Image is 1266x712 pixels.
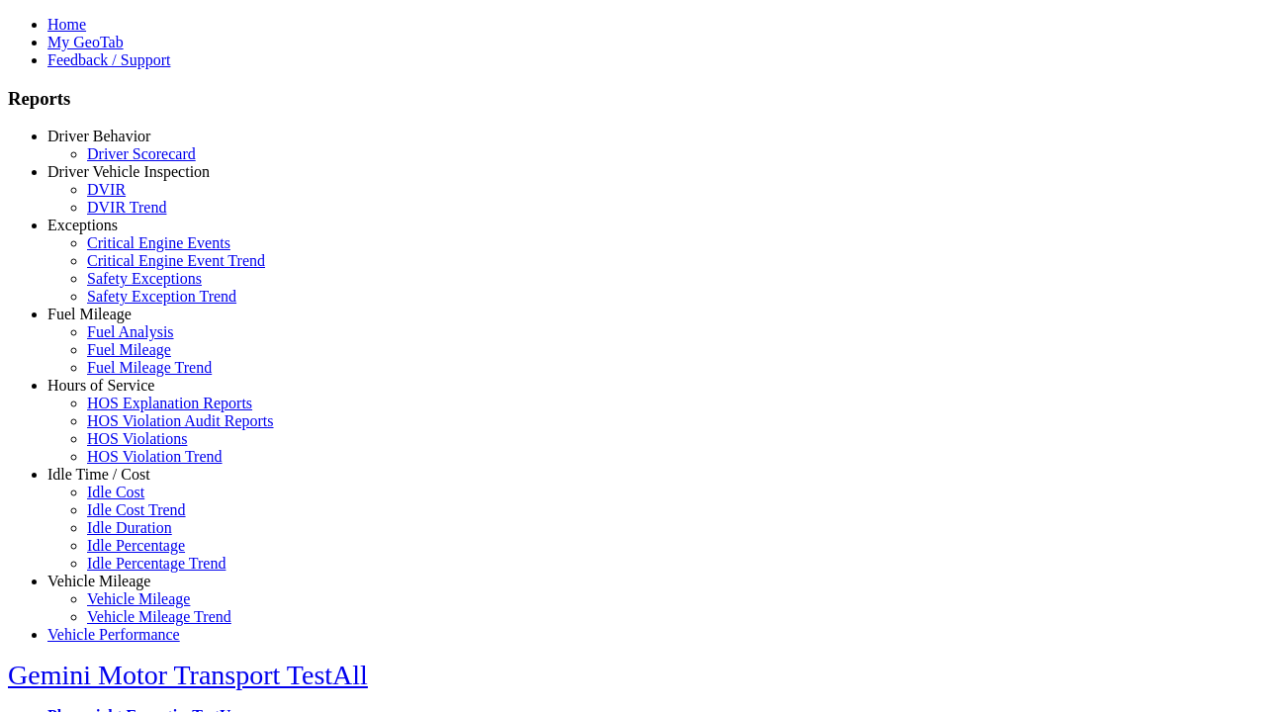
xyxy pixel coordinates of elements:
[87,395,252,411] a: HOS Explanation Reports
[8,660,368,690] a: Gemini Motor Transport TestAll
[47,573,150,589] a: Vehicle Mileage
[87,555,226,572] a: Idle Percentage Trend
[87,430,187,447] a: HOS Violations
[87,501,186,518] a: Idle Cost Trend
[47,128,150,144] a: Driver Behavior
[87,252,265,269] a: Critical Engine Event Trend
[87,412,274,429] a: HOS Violation Audit Reports
[47,51,170,68] a: Feedback / Support
[47,163,210,180] a: Driver Vehicle Inspection
[87,270,202,287] a: Safety Exceptions
[87,288,236,305] a: Safety Exception Trend
[87,234,230,251] a: Critical Engine Events
[47,626,180,643] a: Vehicle Performance
[47,306,132,322] a: Fuel Mileage
[47,16,86,33] a: Home
[87,519,172,536] a: Idle Duration
[87,181,126,198] a: DVIR
[47,34,124,50] a: My GeoTab
[87,359,212,376] a: Fuel Mileage Trend
[87,199,166,216] a: DVIR Trend
[47,466,150,483] a: Idle Time / Cost
[47,377,154,394] a: Hours of Service
[87,590,190,607] a: Vehicle Mileage
[87,484,144,500] a: Idle Cost
[47,217,118,233] a: Exceptions
[87,537,185,554] a: Idle Percentage
[87,145,196,162] a: Driver Scorecard
[87,608,231,625] a: Vehicle Mileage Trend
[87,448,223,465] a: HOS Violation Trend
[8,88,1258,110] h3: Reports
[87,323,174,340] a: Fuel Analysis
[87,341,171,358] a: Fuel Mileage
